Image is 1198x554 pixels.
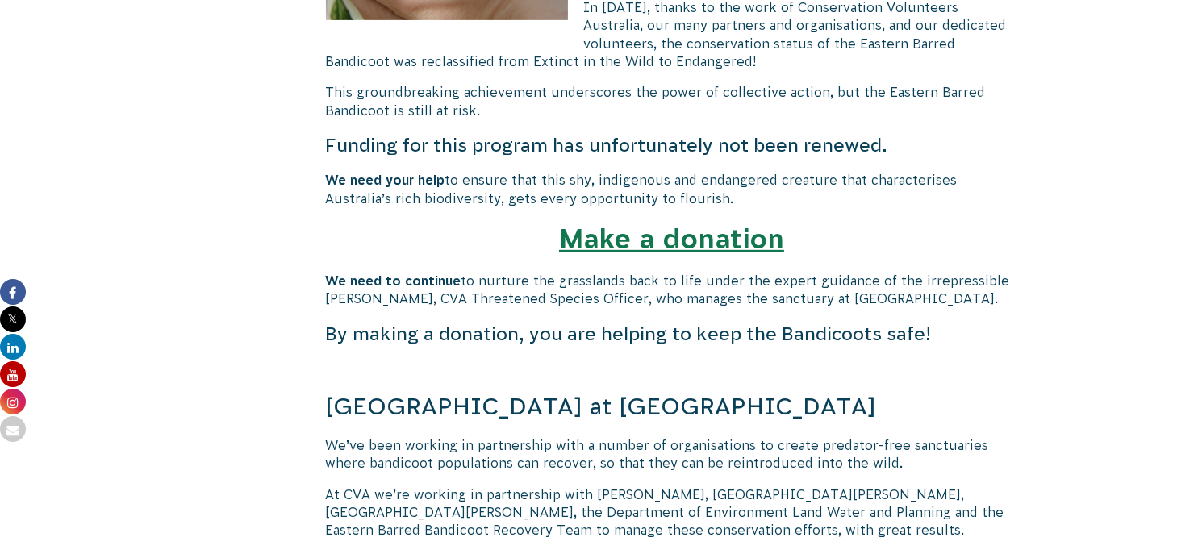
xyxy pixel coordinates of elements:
span: This groundbreaking achievement underscores the power of collective action, but the Eastern Barre... [326,85,986,117]
span: to ensure that this shy, indigenous and endangered creature that characterises Australia’s rich b... [326,173,958,205]
span: We’ve been working in partnership with a number of organisations to create predator-free sanctuar... [326,438,989,470]
span: [GEOGRAPHIC_DATA] at [GEOGRAPHIC_DATA] [326,393,877,419]
h4: Funding for this program has unfortunately not been renewed. [326,132,1018,158]
span: By making a donation, you are helping to keep the Bandicoots safe! [326,323,932,344]
span: We need your help [326,173,445,187]
a: Make a donation [559,223,784,254]
span: to nurture the grasslands back to life under the expert guidance of the irrepressible [PERSON_NAM... [326,273,1010,306]
span: We need to continue [326,273,461,288]
span: At CVA we’re working in partnership with [PERSON_NAME], [GEOGRAPHIC_DATA][PERSON_NAME], [GEOGRAPH... [326,487,1004,538]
